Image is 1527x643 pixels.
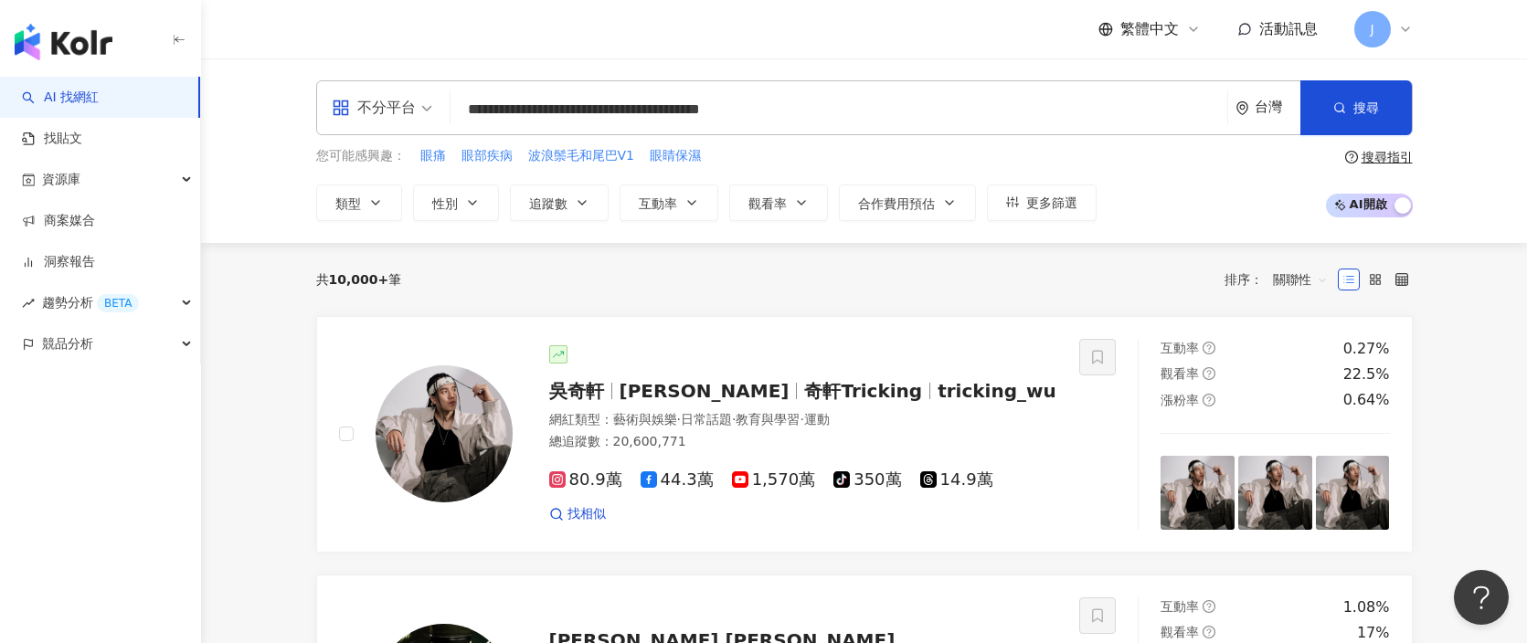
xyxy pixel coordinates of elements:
div: 0.27% [1343,339,1390,359]
span: 教育與學習 [736,412,800,427]
span: 趨勢分析 [42,282,139,323]
span: 80.9萬 [549,470,622,490]
div: 共 筆 [316,272,402,287]
button: 追蹤數 [510,184,609,221]
span: 眼痛 [420,147,446,165]
span: question-circle [1203,626,1215,638]
div: BETA [97,294,139,312]
span: question-circle [1203,342,1215,354]
span: J [1370,19,1373,39]
img: logo [15,24,112,60]
button: 搜尋 [1300,80,1412,135]
span: 漲粉率 [1161,393,1199,407]
a: 找貼文 [22,130,82,148]
span: rise [22,297,35,310]
a: searchAI 找網紅 [22,89,99,107]
button: 更多篩選 [987,184,1097,221]
div: 不分平台 [332,93,416,122]
span: 日常話題 [681,412,732,427]
span: 運動 [804,412,830,427]
span: 活動訊息 [1259,20,1318,37]
span: question-circle [1203,600,1215,613]
span: 14.9萬 [920,470,993,490]
span: 搜尋 [1353,100,1379,115]
a: 找相似 [549,505,606,523]
a: KOL Avatar吳奇軒[PERSON_NAME]奇軒Trickingtricking_wu網紅類型：藝術與娛樂·日常話題·教育與學習·運動總追蹤數：20,600,77180.9萬44.3萬1... [316,316,1413,553]
button: 波浪鬃毛和尾巴V1 [527,146,635,166]
span: 眼睛保濕 [650,147,701,165]
div: 台灣 [1255,100,1300,115]
button: 互動率 [620,184,718,221]
span: environment [1235,101,1249,115]
span: · [800,412,803,427]
span: question-circle [1203,367,1215,380]
span: 吳奇軒 [549,380,604,402]
div: 網紅類型 ： [549,411,1058,429]
span: 找相似 [567,505,606,523]
a: 商案媒合 [22,212,95,230]
img: post-image [1161,456,1235,530]
span: 波浪鬃毛和尾巴V1 [528,147,634,165]
img: post-image [1316,456,1390,530]
span: 藝術與娛樂 [613,412,677,427]
span: 競品分析 [42,323,93,364]
span: 性別 [432,196,458,211]
span: 類型 [335,196,361,211]
span: question-circle [1203,394,1215,406]
span: · [732,412,736,427]
div: 排序： [1225,265,1338,294]
div: 17% [1357,623,1390,643]
button: 合作費用預估 [839,184,976,221]
iframe: Help Scout Beacon - Open [1454,570,1509,625]
span: 觀看率 [1161,366,1199,381]
span: 互動率 [1161,599,1199,614]
div: 總追蹤數 ： 20,600,771 [549,433,1058,451]
span: appstore [332,99,350,117]
span: 10,000+ [329,272,389,287]
span: tricking_wu [938,380,1056,402]
span: 資源庫 [42,159,80,200]
span: 合作費用預估 [858,196,935,211]
span: 繁體中文 [1120,19,1179,39]
span: 互動率 [1161,341,1199,355]
span: 350萬 [833,470,901,490]
span: 追蹤數 [529,196,567,211]
span: 眼部疾病 [461,147,513,165]
span: 您可能感興趣： [316,147,406,165]
button: 類型 [316,184,402,221]
span: question-circle [1345,151,1358,163]
span: 44.3萬 [641,470,714,490]
span: 奇軒Tricking [804,380,922,402]
button: 性別 [413,184,499,221]
span: 關聯性 [1273,265,1328,294]
a: 洞察報告 [22,253,95,271]
img: KOL Avatar [376,365,513,502]
div: 0.64% [1343,390,1390,410]
span: · [677,412,681,427]
button: 觀看率 [729,184,828,221]
div: 22.5% [1343,364,1390,385]
div: 1.08% [1343,597,1390,617]
img: post-image [1238,456,1312,530]
button: 眼睛保濕 [649,146,702,166]
span: [PERSON_NAME] [620,380,790,402]
span: 觀看率 [1161,625,1199,639]
span: 觀看率 [748,196,787,211]
span: 互動率 [639,196,677,211]
button: 眼痛 [419,146,447,166]
span: 更多篩選 [1026,195,1077,210]
button: 眼部疾病 [461,146,514,166]
span: 1,570萬 [732,470,816,490]
div: 搜尋指引 [1362,150,1413,164]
